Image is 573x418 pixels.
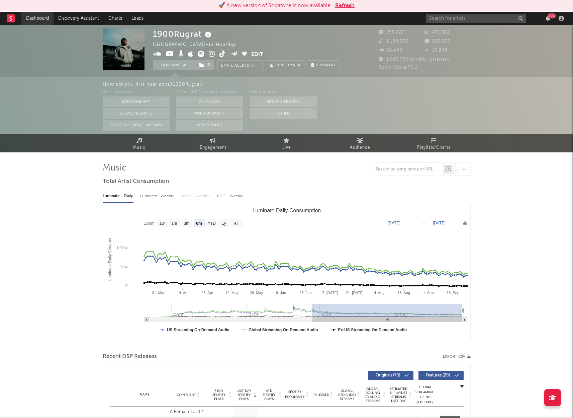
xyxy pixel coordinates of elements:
[373,373,403,377] span: Originals ( 70 )
[308,60,340,70] button: Summary
[397,134,471,152] a: Playlists/Charts
[222,221,226,226] text: 1y
[103,134,176,152] a: Music
[250,134,323,152] a: Live
[323,134,397,152] a: Audience
[217,191,244,202] div: OCC - Weekly
[423,373,454,377] span: Features ( 20 )
[350,144,370,152] span: Audience
[119,265,127,269] text: 500k
[116,246,127,250] text: 1 000k
[195,60,214,70] button: (1)
[123,392,167,397] div: Name
[421,221,425,225] text: →
[210,389,228,401] span: 7 Day Spotify Plays
[201,291,213,295] text: 28. Apr
[433,221,446,225] text: [DATE]
[417,144,450,152] span: Playlists/Charts
[125,284,127,288] text: 0
[424,48,448,53] span: 10,298
[397,291,410,295] text: 18. Aug
[153,28,213,40] div: 1900Rugrat
[153,60,195,70] button: Tracking
[299,291,311,295] text: 23. Jun
[338,328,407,332] text: Ex-US Streaming On-Demand Audio
[346,291,363,295] text: 21. [DATE]
[103,96,170,107] button: Sodatone App
[225,291,238,295] text: 12. May
[389,387,408,403] span: Estimated % Playlist Streams Last Day
[153,41,244,49] div: [GEOGRAPHIC_DATA] | Hip-Hop/Rap
[275,62,301,70] span: Benchmark
[418,371,464,380] button: Features(20)
[379,57,449,62] span: 1,805,750 Monthly Listeners
[152,291,165,295] text: 31. Mar
[379,65,418,70] span: Jump Score: 76.2
[338,389,356,401] span: Global ATD Audio Streams
[235,389,253,401] span: Last Day Spotify Plays
[176,134,250,152] a: Engagement
[426,14,526,23] input: Search for artists
[167,328,229,332] text: US Streaming On-Demand Audio
[372,167,443,172] input: Search by song name or URL
[104,12,127,25] a: Charts
[260,389,278,401] span: ATD Spotify Plays
[322,291,338,295] text: 7. [DATE]
[144,221,155,226] text: Zoom
[184,221,189,226] text: 3m
[103,120,170,131] button: Sodatone Snowflake Data
[443,355,471,359] button: Export CSV
[424,30,450,34] span: 471,362
[250,108,317,119] button: Other
[234,221,238,226] text: All
[103,205,470,339] svg: Luminate Daily Consumption
[282,144,291,152] span: Live
[252,208,321,213] text: Luminate Daily Consumption
[103,178,169,186] span: Total Artist Consumption
[335,2,355,10] button: Refresh
[316,64,336,67] span: Summary
[379,48,402,53] span: 54,499
[424,39,451,44] span: 323,000
[415,385,435,405] div: Global Streaming Trend (Last 60D)
[103,353,157,361] span: Recent DSP Releases
[217,60,263,70] button: Email AlertsOff
[103,108,170,119] button: Sodatone Emails
[285,390,305,400] span: Spotify Popularity
[250,96,317,107] button: Artist on Roster
[218,2,332,10] div: 🚀 A new version of Sodatone is now available.
[103,191,133,202] div: Luminate - Daily
[276,291,286,295] text: 9. Jun
[171,221,177,226] text: 1m
[250,88,317,96] div: Other Sources
[103,88,170,96] div: With Sodatone
[176,108,243,119] button: Word Of Mouth
[364,387,382,403] span: Global Rolling 7D Audio Streams
[548,13,556,18] div: 99 +
[266,60,304,70] a: Benchmark
[251,51,263,59] button: Edit
[313,393,329,397] span: Released
[379,30,404,34] span: 256,827
[54,12,104,25] a: Discovery Assistant
[176,96,243,107] button: On My Own
[251,64,259,68] em: Off
[140,191,175,202] div: Luminate - Weekly
[546,16,550,21] button: 99+
[133,144,146,152] span: Music
[196,221,202,226] text: 6m
[127,12,148,25] a: Leads
[176,88,243,96] div: Other A&R Discovery Methods
[176,120,243,131] button: Other Tools
[21,12,54,25] a: Dashboard
[108,238,112,281] text: Luminate Daily Streams
[177,393,196,397] span: Copyright
[250,291,263,295] text: 26. May
[379,39,409,44] span: 1,100,000
[207,221,215,226] text: YTD
[368,371,413,380] button: Originals(70)
[388,221,400,225] text: [DATE]
[447,291,459,295] text: 15. Sep
[423,291,434,295] text: 1. Sep
[374,291,384,295] text: 4. Aug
